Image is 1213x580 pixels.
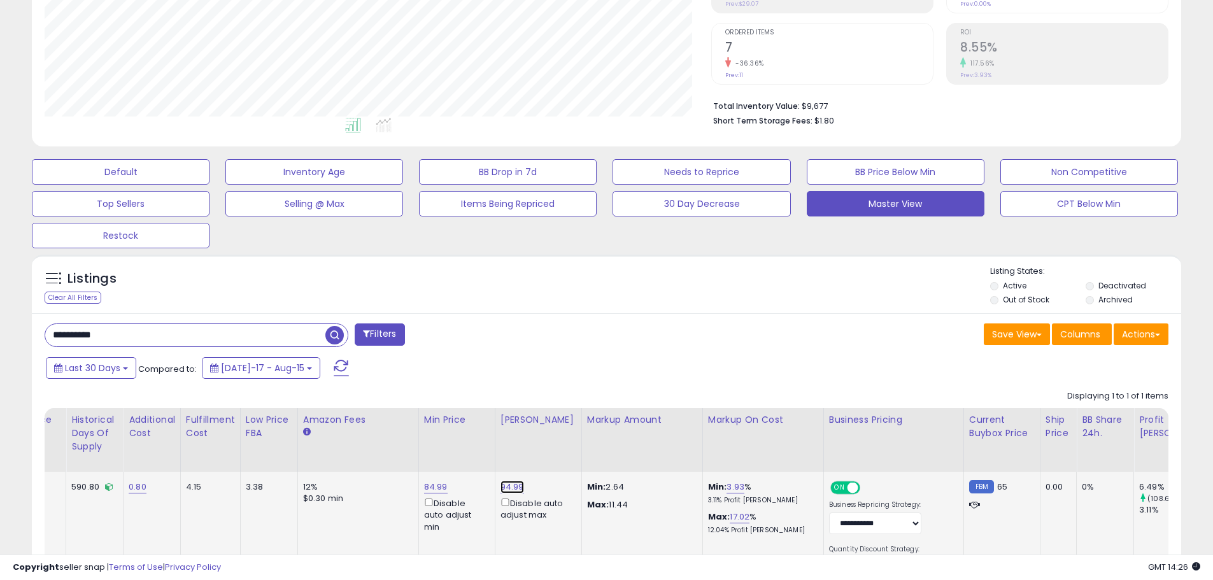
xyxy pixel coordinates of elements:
strong: Min: [587,481,606,493]
span: Ordered Items [725,29,933,36]
div: 590.80 [71,481,113,493]
label: Deactivated [1098,280,1146,291]
p: 12.04% Profit [PERSON_NAME] [708,526,814,535]
button: Inventory Age [225,159,403,185]
div: % [708,511,814,535]
div: Markup Amount [587,413,697,427]
button: Filters [355,323,404,346]
b: Max: [708,511,730,523]
button: Last 30 Days [46,357,136,379]
div: BB Share 24h. [1082,413,1128,440]
b: Total Inventory Value: [713,101,800,111]
span: Last 30 Days [65,362,120,374]
b: Min: [708,481,727,493]
button: CPT Below Min [1000,191,1178,216]
small: Prev: 3.93% [960,71,991,79]
small: Amazon Fees. [303,427,311,438]
p: 3.11% Profit [PERSON_NAME] [708,496,814,505]
div: % [708,481,814,505]
div: Current Buybox Price [969,413,1035,440]
li: $9,677 [713,97,1159,113]
div: Clear All Filters [45,292,101,304]
div: Disable auto adjust max [500,496,572,521]
span: ROI [960,29,1168,36]
h2: 7 [725,40,933,57]
div: Ship Price [1046,413,1071,440]
div: 4.15 [186,481,231,493]
button: Non Competitive [1000,159,1178,185]
p: 2.64 [587,481,693,493]
label: Quantity Discount Strategy: [829,545,921,554]
span: ON [832,483,848,493]
button: Selling @ Max [225,191,403,216]
button: BB Price Below Min [807,159,984,185]
div: Additional Cost [129,413,175,440]
a: 84.99 [424,481,448,493]
button: Top Sellers [32,191,209,216]
p: Listing States: [990,265,1181,278]
label: Out of Stock [1003,294,1049,305]
h2: 8.55% [960,40,1168,57]
label: Active [1003,280,1026,291]
div: [PERSON_NAME] [500,413,576,427]
p: 11.44 [587,499,693,511]
button: [DATE]-17 - Aug-15 [202,357,320,379]
span: 2025-09-15 14:26 GMT [1148,561,1200,573]
div: seller snap | | [13,562,221,574]
div: Business Pricing [829,413,958,427]
div: 0% [1082,481,1124,493]
div: Min Price [424,413,490,427]
button: 30 Day Decrease [613,191,790,216]
span: OFF [858,483,879,493]
div: Markup on Cost [708,413,818,427]
label: Archived [1098,294,1133,305]
small: (108.68%) [1147,493,1183,504]
button: Master View [807,191,984,216]
button: BB Drop in 7d [419,159,597,185]
b: Short Term Storage Fees: [713,115,812,126]
div: Amazon Fees [303,413,413,427]
small: FBM [969,480,994,493]
button: Needs to Reprice [613,159,790,185]
label: Business Repricing Strategy: [829,500,921,509]
span: $1.80 [814,115,834,127]
h5: Listings [67,270,117,288]
a: 17.02 [730,511,749,523]
button: Columns [1052,323,1112,345]
span: 65 [997,481,1007,493]
button: Items Being Repriced [419,191,597,216]
small: 117.56% [966,59,995,68]
small: Prev: 11 [725,71,743,79]
button: Restock [32,223,209,248]
span: Columns [1060,328,1100,341]
th: The percentage added to the cost of goods (COGS) that forms the calculator for Min & Max prices. [702,408,823,472]
div: 0.00 [1046,481,1067,493]
div: Historical Days Of Supply [71,413,118,453]
div: Displaying 1 to 1 of 1 items [1067,390,1168,402]
div: $0.30 min [303,493,409,504]
div: 12% [303,481,409,493]
div: Low Price FBA [246,413,292,440]
strong: Max: [587,499,609,511]
a: 0.80 [129,481,146,493]
a: 3.93 [727,481,744,493]
a: Privacy Policy [165,561,221,573]
small: -36.36% [731,59,764,68]
div: Fulfillment Cost [186,413,235,440]
button: Actions [1114,323,1168,345]
button: Save View [984,323,1050,345]
a: Terms of Use [109,561,163,573]
span: [DATE]-17 - Aug-15 [221,362,304,374]
a: 94.99 [500,481,524,493]
div: Disable auto adjust min [424,496,485,533]
button: Default [32,159,209,185]
span: Compared to: [138,363,197,375]
strong: Copyright [13,561,59,573]
div: 3.38 [246,481,288,493]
